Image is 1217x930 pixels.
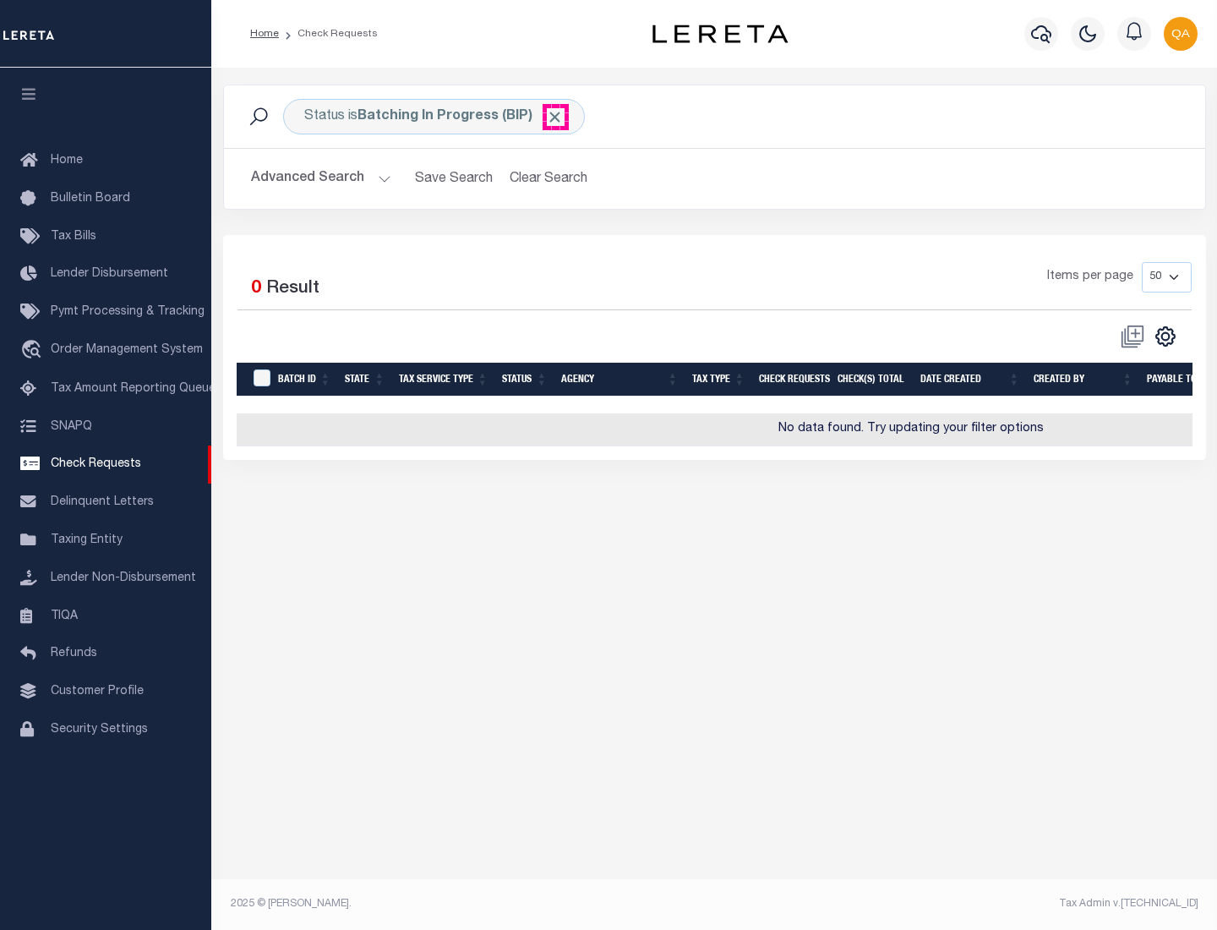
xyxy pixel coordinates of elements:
[51,193,130,205] span: Bulletin Board
[51,344,203,356] span: Order Management System
[20,340,47,362] i: travel_explore
[51,610,78,621] span: TIQA
[1047,268,1133,287] span: Items per page
[251,280,261,298] span: 0
[283,99,585,134] div: Status is
[914,363,1027,397] th: Date Created: activate to sort column ascending
[51,268,168,280] span: Lender Disbursement
[831,363,914,397] th: Check(s) Total
[652,25,788,43] img: logo-dark.svg
[338,363,392,397] th: State: activate to sort column ascending
[51,155,83,167] span: Home
[51,534,123,546] span: Taxing Entity
[51,572,196,584] span: Lender Non-Disbursement
[1027,363,1140,397] th: Created By: activate to sort column ascending
[546,108,564,126] span: Click to Remove
[392,363,495,397] th: Tax Service Type: activate to sort column ascending
[51,231,96,243] span: Tax Bills
[405,162,503,195] button: Save Search
[51,306,205,318] span: Pymt Processing & Tracking
[503,162,595,195] button: Clear Search
[51,648,97,659] span: Refunds
[752,363,831,397] th: Check Requests
[51,458,141,470] span: Check Requests
[218,896,715,911] div: 2025 © [PERSON_NAME].
[51,420,92,432] span: SNAPQ
[51,686,144,697] span: Customer Profile
[1164,17,1198,51] img: svg+xml;base64,PHN2ZyB4bWxucz0iaHR0cDovL3d3dy53My5vcmcvMjAwMC9zdmciIHBvaW50ZXItZXZlbnRzPSJub25lIi...
[554,363,685,397] th: Agency: activate to sort column ascending
[279,26,378,41] li: Check Requests
[266,276,319,303] label: Result
[495,363,554,397] th: Status: activate to sort column ascending
[51,724,148,736] span: Security Settings
[51,383,216,395] span: Tax Amount Reporting Queue
[357,110,564,123] b: Batching In Progress (BIP)
[51,496,154,508] span: Delinquent Letters
[250,29,279,39] a: Home
[271,363,338,397] th: Batch Id: activate to sort column ascending
[727,896,1198,911] div: Tax Admin v.[TECHNICAL_ID]
[685,363,752,397] th: Tax Type: activate to sort column ascending
[251,162,391,195] button: Advanced Search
